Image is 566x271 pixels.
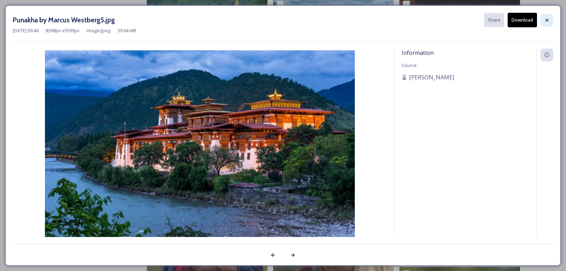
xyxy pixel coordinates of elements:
button: Share [484,13,504,27]
h3: Punakha by Marcus Westberg5.jpg [13,15,115,25]
span: 8398 px x 5599 px [46,27,80,34]
img: Punakha%2520by%2520Marcus%2520Westberg5.jpg [13,50,387,258]
span: 39.04 MB [117,27,136,34]
span: Information [402,49,434,57]
span: [DATE] 09:46 [13,27,39,34]
span: [PERSON_NAME] [409,73,454,81]
button: Download [508,13,537,27]
span: image/jpeg [87,27,110,34]
span: Source [402,62,417,68]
